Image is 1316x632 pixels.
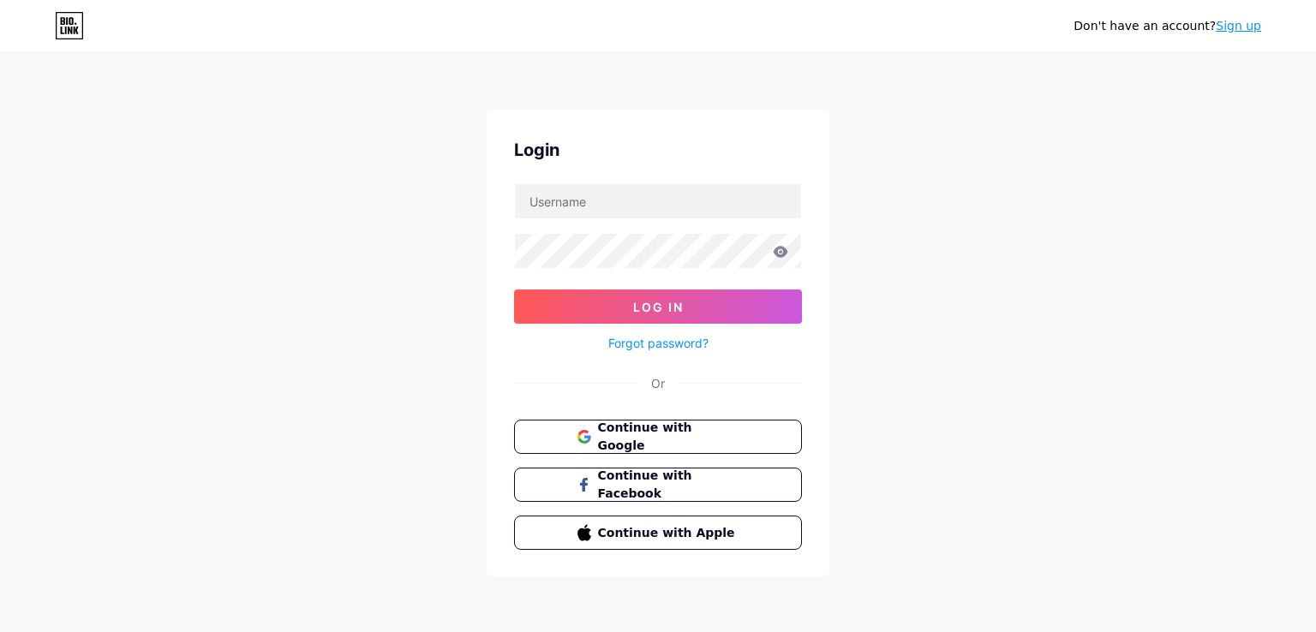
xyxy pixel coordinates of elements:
[514,420,802,454] button: Continue with Google
[608,334,709,352] a: Forgot password?
[514,468,802,502] button: Continue with Facebook
[514,516,802,550] button: Continue with Apple
[514,289,802,324] button: Log In
[598,467,739,503] span: Continue with Facebook
[633,300,684,314] span: Log In
[514,137,802,163] div: Login
[1216,19,1261,33] a: Sign up
[598,524,739,542] span: Continue with Apple
[1074,17,1261,35] div: Don't have an account?
[598,419,739,455] span: Continue with Google
[515,184,801,218] input: Username
[651,374,665,392] div: Or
